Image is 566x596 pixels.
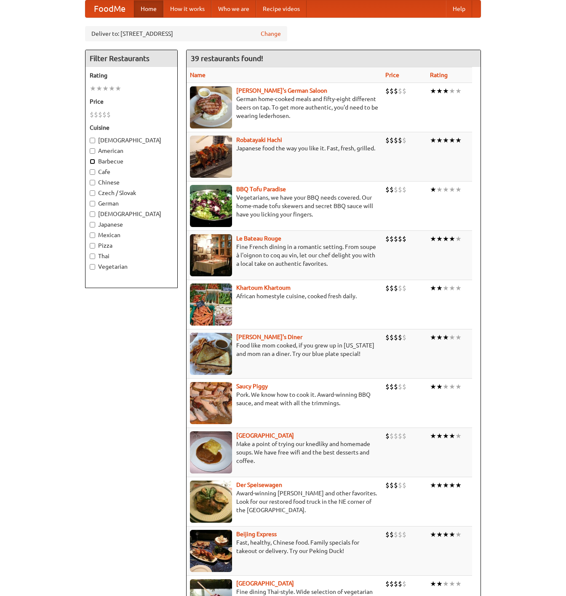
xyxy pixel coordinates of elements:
b: [GEOGRAPHIC_DATA] [236,580,294,587]
label: Chinese [90,178,173,187]
li: ★ [443,185,449,194]
li: ★ [436,333,443,342]
a: [GEOGRAPHIC_DATA] [236,432,294,439]
input: Barbecue [90,159,95,164]
li: $ [390,481,394,490]
li: $ [398,136,402,145]
p: African homestyle cuisine, cooked fresh daily. [190,292,379,300]
li: $ [385,481,390,490]
li: $ [385,185,390,194]
a: [PERSON_NAME]'s Diner [236,334,302,340]
li: $ [90,110,94,119]
label: Mexican [90,231,173,239]
a: Name [190,72,206,78]
li: $ [398,579,402,588]
p: Fine French dining in a romantic setting. From soupe à l'oignon to coq au vin, let our chef delig... [190,243,379,268]
li: $ [398,530,402,539]
li: $ [390,431,394,441]
li: ★ [430,136,436,145]
a: Change [261,29,281,38]
li: ★ [430,382,436,391]
li: ★ [443,283,449,293]
li: $ [385,86,390,96]
li: ★ [443,431,449,441]
b: Robatayaki Hachi [236,136,282,143]
li: ★ [436,234,443,243]
li: ★ [443,136,449,145]
li: $ [390,234,394,243]
li: $ [385,136,390,145]
li: $ [394,530,398,539]
li: ★ [96,84,102,93]
input: [DEMOGRAPHIC_DATA] [90,138,95,143]
li: ★ [436,283,443,293]
li: ★ [455,530,462,539]
p: Food like mom cooked, if you grew up in [US_STATE] and mom ran a diner. Try our blue plate special! [190,341,379,358]
h5: Cuisine [90,123,173,132]
li: ★ [443,530,449,539]
p: Pork. We know how to cook it. Award-winning BBQ sauce, and meat with all the trimmings. [190,390,379,407]
p: German home-cooked meals and fifty-eight different beers on tap. To get more authentic, you'd nee... [190,95,379,120]
li: $ [385,333,390,342]
input: [DEMOGRAPHIC_DATA] [90,211,95,217]
li: ★ [449,431,455,441]
li: ★ [449,333,455,342]
li: $ [394,481,398,490]
a: How it works [163,0,211,17]
input: Mexican [90,233,95,238]
li: ★ [443,382,449,391]
li: ★ [102,84,109,93]
li: $ [94,110,98,119]
input: German [90,201,95,206]
a: BBQ Tofu Paradise [236,186,286,192]
p: Japanese food the way you like it. Fast, fresh, grilled. [190,144,379,152]
li: $ [385,382,390,391]
li: ★ [455,234,462,243]
b: Saucy Piggy [236,383,268,390]
div: Deliver to: [STREET_ADDRESS] [85,26,287,41]
li: $ [394,234,398,243]
label: Barbecue [90,157,173,166]
li: ★ [449,86,455,96]
li: $ [398,382,402,391]
li: ★ [436,86,443,96]
li: ★ [449,283,455,293]
li: ★ [430,185,436,194]
p: Make a point of trying our knedlíky and homemade soups. We have free wifi and the best desserts a... [190,440,379,465]
li: ★ [436,185,443,194]
li: ★ [443,579,449,588]
li: $ [394,283,398,293]
b: Beijing Express [236,531,277,537]
li: ★ [436,431,443,441]
li: ★ [109,84,115,93]
li: $ [402,579,406,588]
li: ★ [443,481,449,490]
li: ★ [115,84,121,93]
label: American [90,147,173,155]
h4: Filter Restaurants [85,50,177,67]
li: ★ [430,530,436,539]
li: $ [390,382,394,391]
li: $ [402,382,406,391]
li: $ [402,431,406,441]
li: ★ [455,86,462,96]
b: [PERSON_NAME]'s German Saloon [236,87,327,94]
li: $ [390,579,394,588]
li: $ [394,136,398,145]
li: ★ [455,481,462,490]
li: ★ [449,382,455,391]
a: Der Speisewagen [236,481,282,488]
li: ★ [430,86,436,96]
li: $ [385,431,390,441]
img: sallys.jpg [190,333,232,375]
p: Fast, healthy, Chinese food. Family specials for takeout or delivery. Try our Peking Duck! [190,538,379,555]
li: $ [390,530,394,539]
li: $ [394,86,398,96]
li: ★ [455,136,462,145]
li: ★ [455,333,462,342]
li: $ [402,333,406,342]
li: ★ [90,84,96,93]
h5: Rating [90,71,173,80]
li: $ [402,234,406,243]
li: ★ [449,579,455,588]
